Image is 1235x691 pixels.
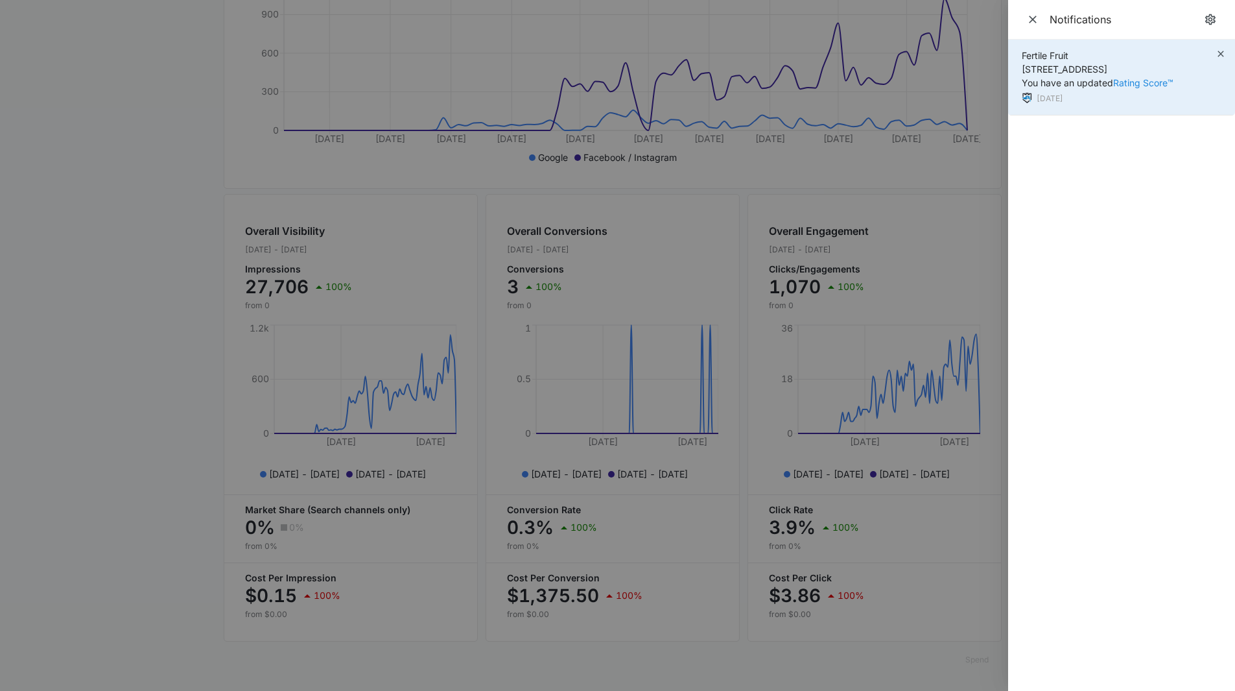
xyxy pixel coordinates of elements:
[1022,50,1173,88] span: Fertile Fruit [STREET_ADDRESS] You have an updated
[1022,92,1173,106] div: [DATE]
[1050,12,1201,27] div: Notifications
[1024,10,1042,29] button: Close
[1201,10,1219,29] a: Notification Settings
[1113,77,1173,88] a: Rating Score™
